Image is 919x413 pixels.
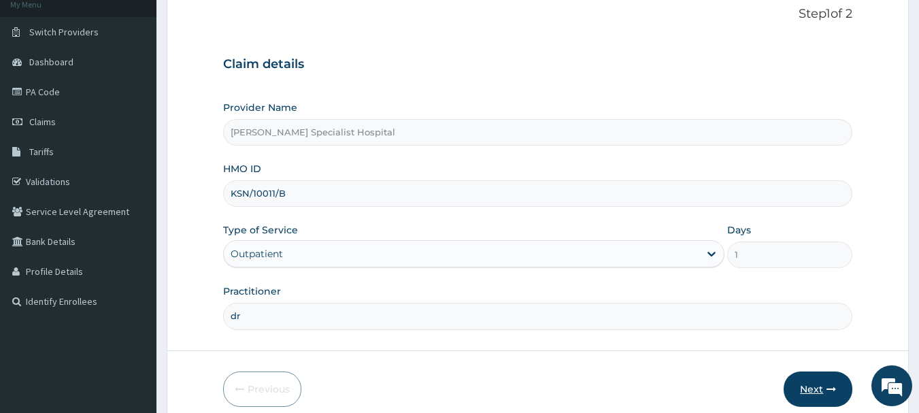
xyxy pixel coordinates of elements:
input: Enter HMO ID [223,180,853,207]
input: Enter Name [223,303,853,329]
div: Outpatient [231,247,283,261]
label: Provider Name [223,101,297,114]
div: Minimize live chat window [223,7,256,39]
span: Dashboard [29,56,73,68]
label: Practitioner [223,284,281,298]
label: HMO ID [223,162,261,176]
label: Days [727,223,751,237]
span: Tariffs [29,146,54,158]
p: Step 1 of 2 [223,7,853,22]
span: Claims [29,116,56,128]
img: d_794563401_company_1708531726252_794563401 [25,68,55,102]
button: Next [784,371,852,407]
span: We're online! [79,121,188,259]
label: Type of Service [223,223,298,237]
button: Previous [223,371,301,407]
textarea: Type your message and hit 'Enter' [7,271,259,319]
div: Chat with us now [71,76,229,94]
span: Switch Providers [29,26,99,38]
h3: Claim details [223,57,853,72]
